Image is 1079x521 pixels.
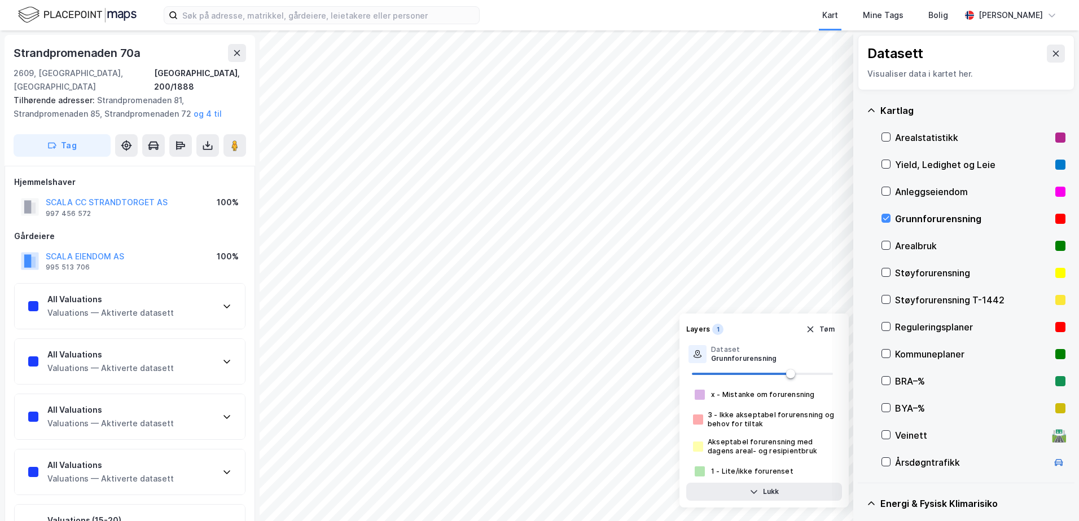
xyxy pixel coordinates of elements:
[867,45,923,63] div: Datasett
[14,134,111,157] button: Tag
[46,209,91,218] div: 997 456 572
[47,348,174,361] div: All Valuations
[822,8,838,22] div: Kart
[895,456,1047,469] div: Årsdøgntrafikk
[14,94,237,121] div: Strandpromenaden 81, Strandpromenaden 85, Strandpromenaden 72
[14,229,245,243] div: Gårdeiere
[47,306,174,320] div: Valuations — Aktiverte datasett
[47,361,174,375] div: Valuations — Aktiverte datasett
[1023,467,1079,521] iframe: Chat Widget
[711,467,793,476] div: 1 - Lite/ikke forurenset
[46,263,90,272] div: 995 513 706
[154,67,246,94] div: [GEOGRAPHIC_DATA], 200/1888
[712,324,723,335] div: 1
[867,67,1065,81] div: Visualiser data i kartet her.
[895,429,1047,442] div: Veinett
[799,320,842,338] button: Tøm
[686,325,710,334] div: Layers
[1051,428,1067,443] div: 🛣️
[895,347,1051,361] div: Kommuneplaner
[14,175,245,189] div: Hjemmelshaver
[863,8,903,22] div: Mine Tags
[711,354,777,363] div: Grunnforurensning
[979,8,1043,22] div: [PERSON_NAME]
[895,239,1051,253] div: Arealbruk
[928,8,948,22] div: Bolig
[47,458,174,472] div: All Valuations
[47,472,174,485] div: Valuations — Aktiverte datasett
[895,320,1051,334] div: Reguleringsplaner
[895,401,1051,415] div: BYA–%
[686,483,842,501] button: Lukk
[14,67,154,94] div: 2609, [GEOGRAPHIC_DATA], [GEOGRAPHIC_DATA]
[711,345,777,354] div: Dataset
[47,293,174,306] div: All Valuations
[895,374,1051,388] div: BRA–%
[47,403,174,417] div: All Valuations
[708,410,835,429] div: 3 - Ikke akseptabel forurensning og behov for tiltak
[895,293,1051,307] div: Støyforurensning T-1442
[895,185,1051,198] div: Anleggseiendom
[217,250,239,263] div: 100%
[14,44,143,62] div: Strandpromenaden 70a
[895,131,1051,144] div: Arealstatistikk
[895,212,1051,226] div: Grunnforurensning
[47,417,174,430] div: Valuations — Aktiverte datasett
[711,390,815,399] div: x - Mistanke om forurensning
[708,438,835,456] div: Akseptabel forurensning med dagens areal- og resipientbruk
[217,196,239,209] div: 100%
[895,158,1051,171] div: Yield, Ledighet og Leie
[880,104,1065,117] div: Kartlag
[18,5,137,25] img: logo.f888ab2527a4732fd821a326f86c7f29.svg
[880,497,1065,510] div: Energi & Fysisk Klimarisiko
[178,7,479,24] input: Søk på adresse, matrikkel, gårdeiere, leietakere eller personer
[895,266,1051,280] div: Støyforurensning
[14,95,97,105] span: Tilhørende adresser:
